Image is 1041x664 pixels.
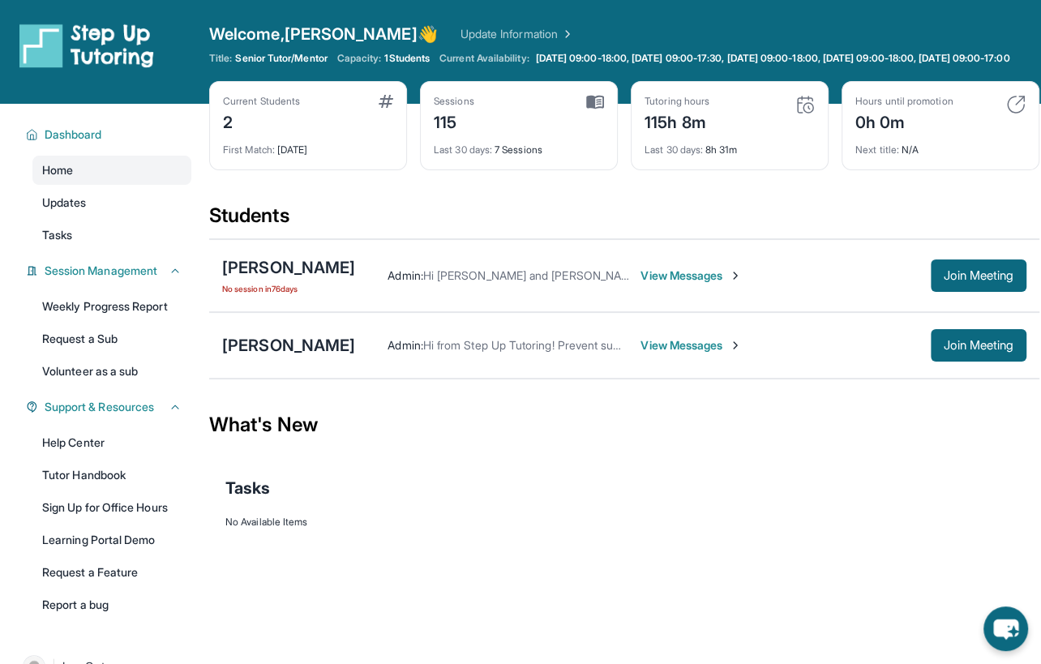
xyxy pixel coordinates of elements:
div: 0h 0m [855,108,953,134]
span: Tasks [42,227,72,243]
span: Updates [42,195,87,211]
div: [PERSON_NAME] [222,256,355,279]
div: [DATE] [223,134,393,156]
span: [DATE] 09:00-18:00, [DATE] 09:00-17:30, [DATE] 09:00-18:00, [DATE] 09:00-18:00, [DATE] 09:00-17:00 [536,52,1010,65]
span: Session Management [45,263,157,279]
a: Update Information [461,26,574,42]
img: logo [19,23,154,68]
button: chat-button [983,606,1028,651]
img: card [379,95,393,108]
span: 1 Students [384,52,430,65]
div: What's New [209,389,1039,461]
a: Request a Feature [32,558,191,587]
span: Tasks [225,477,270,499]
span: Home [42,162,73,178]
span: Next title : [855,144,899,156]
div: Sessions [434,95,474,108]
div: Hours until promotion [855,95,953,108]
span: Last 30 days : [645,144,703,156]
a: Tasks [32,221,191,250]
div: No Available Items [225,516,1023,529]
div: Tutoring hours [645,95,709,108]
span: Support & Resources [45,399,154,415]
span: Dashboard [45,126,102,143]
a: Weekly Progress Report [32,292,191,321]
button: Join Meeting [931,329,1026,362]
a: Sign Up for Office Hours [32,493,191,522]
span: Senior Tutor/Mentor [235,52,327,65]
span: Admin : [388,338,422,352]
div: 2 [223,108,300,134]
a: [DATE] 09:00-18:00, [DATE] 09:00-17:30, [DATE] 09:00-18:00, [DATE] 09:00-18:00, [DATE] 09:00-17:00 [533,52,1013,65]
a: Help Center [32,428,191,457]
img: Chevron-Right [729,269,742,282]
span: Capacity: [337,52,382,65]
button: Join Meeting [931,259,1026,292]
span: Last 30 days : [434,144,492,156]
span: Admin : [388,268,422,282]
span: First Match : [223,144,275,156]
a: Report a bug [32,590,191,619]
a: Volunteer as a sub [32,357,191,386]
img: Chevron-Right [729,339,742,352]
img: card [1006,95,1026,114]
span: Join Meeting [944,271,1013,281]
div: N/A [855,134,1026,156]
a: Tutor Handbook [32,461,191,490]
img: card [586,95,604,109]
a: Updates [32,188,191,217]
div: [PERSON_NAME] [222,334,355,357]
span: Current Availability: [439,52,529,65]
span: View Messages [640,268,742,284]
div: 115 [434,108,474,134]
button: Dashboard [38,126,182,143]
span: Title: [209,52,232,65]
img: Chevron Right [558,26,574,42]
span: View Messages [640,337,742,353]
button: Support & Resources [38,399,182,415]
img: card [795,95,815,114]
div: 7 Sessions [434,134,604,156]
div: 8h 31m [645,134,815,156]
button: Session Management [38,263,182,279]
span: No session in 76 days [222,282,355,295]
a: Learning Portal Demo [32,525,191,555]
span: Join Meeting [944,341,1013,350]
div: Current Students [223,95,300,108]
a: Request a Sub [32,324,191,353]
div: Students [209,203,1039,238]
a: Home [32,156,191,185]
div: 115h 8m [645,108,709,134]
span: Welcome, [PERSON_NAME] 👋 [209,23,438,45]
